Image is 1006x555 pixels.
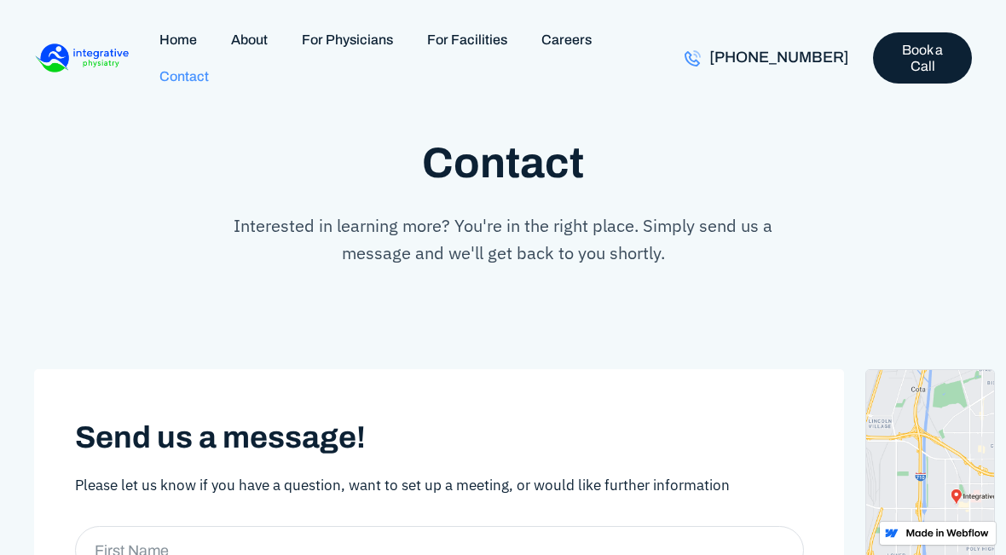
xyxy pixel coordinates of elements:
p: Interested in learning more? You're in the right place. Simply send us a message and we'll get ba... [226,212,780,267]
h3: Send us a message! [75,420,366,455]
a: Contact [142,58,226,95]
img: Made in Webflow [905,529,989,537]
a: [PHONE_NUMBER] [668,39,866,77]
a: home [34,34,130,82]
a: About [214,21,285,58]
a: For Facilities [410,21,524,58]
a: Book a Call [873,32,972,84]
a: For Physicians [285,21,410,58]
p: Please let us know if you have a question, want to set up a meeting, or would like further inform... [75,474,730,497]
div: [PHONE_NUMBER] [709,49,849,67]
a: Careers [524,21,609,58]
a: Home [142,21,214,58]
h1: Contact [422,139,584,188]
